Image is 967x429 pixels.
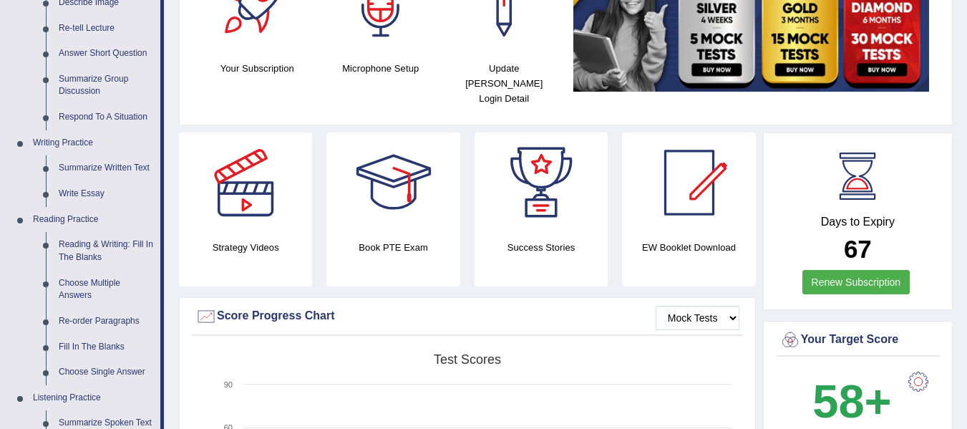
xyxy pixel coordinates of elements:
b: 58+ [812,375,891,428]
a: Renew Subscription [802,270,910,294]
a: Answer Short Question [52,41,160,67]
a: Respond To A Situation [52,105,160,130]
h4: Update [PERSON_NAME] Login Detail [450,61,559,106]
a: Listening Practice [26,385,160,411]
a: Choose Multiple Answers [52,271,160,309]
a: Fill In The Blanks [52,334,160,360]
a: Summarize Written Text [52,155,160,181]
a: Choose Single Answer [52,360,160,385]
a: Write Essay [52,181,160,207]
b: 67 [844,235,872,263]
div: Score Progress Chart [195,306,739,327]
h4: Strategy Videos [179,240,312,255]
a: Reading & Writing: Fill In The Blanks [52,232,160,270]
div: Your Target Score [779,329,936,351]
h4: EW Booklet Download [622,240,755,255]
tspan: Test scores [434,352,501,367]
h4: Your Subscription [203,61,312,76]
text: 90 [224,380,233,389]
a: Re-order Paragraphs [52,309,160,334]
h4: Days to Expiry [779,216,936,228]
h4: Success Stories [475,240,608,255]
a: Reading Practice [26,207,160,233]
a: Writing Practice [26,130,160,156]
a: Re-tell Lecture [52,16,160,42]
h4: Microphone Setup [326,61,436,76]
h4: Book PTE Exam [326,240,460,255]
a: Summarize Group Discussion [52,67,160,105]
